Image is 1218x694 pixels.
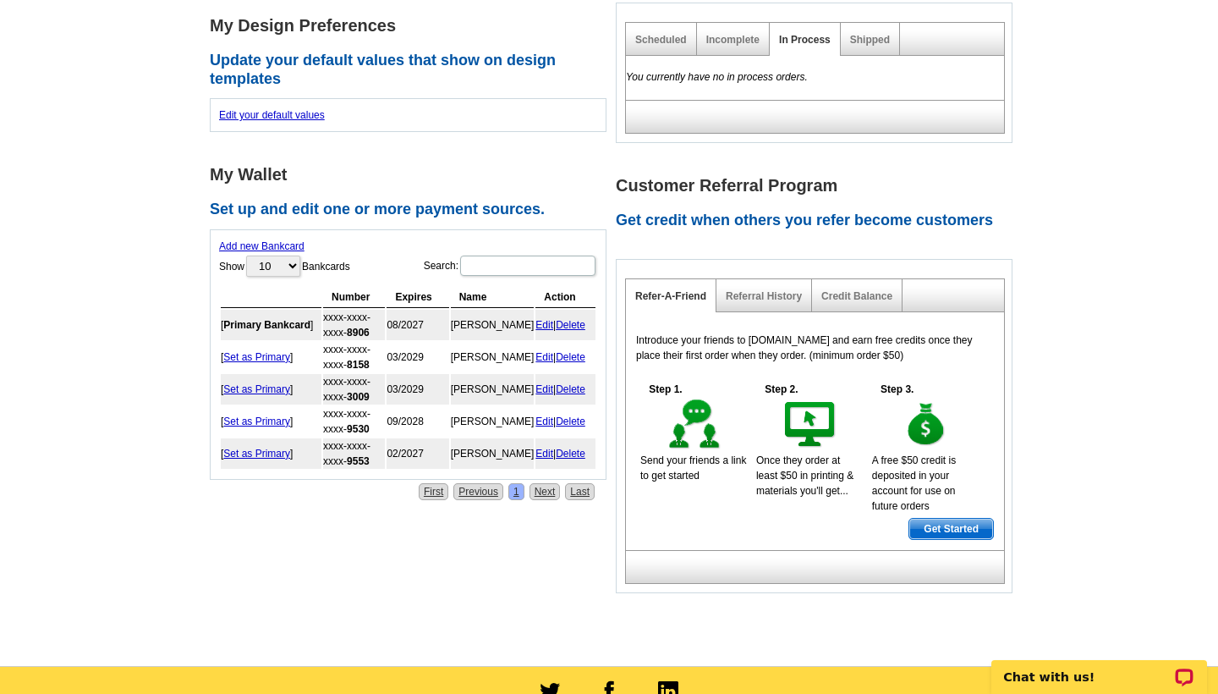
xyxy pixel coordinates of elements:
td: [PERSON_NAME] [451,406,535,437]
td: | [535,406,595,437]
a: Next [529,483,561,500]
td: 03/2029 [387,374,448,405]
a: Edit [535,351,553,363]
a: Set as Primary [223,351,290,363]
a: Set as Primary [223,383,290,395]
h1: Customer Referral Program [616,177,1022,195]
img: step-2.gif [782,397,840,453]
td: [ ] [221,374,321,405]
td: xxxx-xxxx-xxxx- [323,310,385,340]
a: In Process [779,34,831,46]
p: Introduce your friends to [DOMAIN_NAME] and earn free credits once they place their first order w... [636,333,994,363]
span: Send your friends a link to get started [640,454,746,482]
td: 02/2027 [387,438,448,469]
h5: Step 3. [872,382,923,397]
img: step-3.gif [897,397,956,453]
a: Scheduled [635,34,687,46]
a: Edit [535,416,553,427]
h2: Set up and edit one or more payment sources. [210,201,616,219]
td: xxxx-xxxx-xxxx- [323,374,385,405]
strong: 3009 [347,391,370,403]
span: Get Started [909,519,993,539]
td: [ ] [221,310,321,340]
b: Primary Bankcard [223,319,310,331]
h1: My Wallet [210,166,616,184]
strong: 9553 [347,455,370,467]
a: Delete [556,319,585,331]
td: | [535,438,595,469]
a: First [419,483,448,500]
td: [ ] [221,438,321,469]
td: | [535,374,595,405]
a: Shipped [850,34,890,46]
a: Add new Bankcard [219,240,304,252]
a: Edit your default values [219,109,325,121]
th: Action [535,287,595,308]
h2: Get credit when others you refer become customers [616,212,1022,230]
a: Get Started [908,518,994,540]
td: [PERSON_NAME] [451,374,535,405]
input: Search: [460,256,595,276]
h5: Step 1. [640,382,691,397]
a: Set as Primary [223,416,290,427]
img: step-1.gif [666,397,724,453]
td: xxxx-xxxx-xxxx- [323,342,385,372]
td: xxxx-xxxx-xxxx- [323,438,385,469]
td: xxxx-xxxx-xxxx- [323,406,385,437]
a: Referral History [726,290,802,302]
a: Credit Balance [821,290,892,302]
td: | [535,342,595,372]
a: 1 [508,483,524,500]
a: Last [565,483,595,500]
iframe: LiveChat chat widget [980,641,1218,694]
label: Search: [424,254,597,278]
h5: Step 2. [756,382,807,397]
a: Previous [453,483,503,500]
th: Name [451,287,535,308]
td: [PERSON_NAME] [451,438,535,469]
a: Edit [535,448,553,460]
td: [ ] [221,406,321,437]
td: | [535,310,595,340]
h1: My Design Preferences [210,17,616,35]
td: [PERSON_NAME] [451,310,535,340]
th: Number [323,287,385,308]
a: Edit [535,383,553,395]
td: 08/2027 [387,310,448,340]
em: You currently have no in process orders. [626,71,808,83]
label: Show Bankcards [219,254,350,278]
strong: 8906 [347,327,370,339]
a: Delete [556,416,585,427]
td: 09/2028 [387,406,448,437]
a: Incomplete [706,34,760,46]
td: [ ] [221,342,321,372]
a: Delete [556,351,585,363]
span: A free $50 credit is deposited in your account for use on future orders [872,454,956,512]
a: Delete [556,383,585,395]
strong: 8158 [347,359,370,371]
a: Delete [556,448,585,460]
td: 03/2029 [387,342,448,372]
a: Refer-A-Friend [635,290,706,302]
span: Once they order at least $50 in printing & materials you'll get... [756,454,853,497]
select: ShowBankcards [246,256,300,277]
h2: Update your default values that show on design templates [210,52,616,88]
a: Set as Primary [223,448,290,460]
a: Edit [535,319,553,331]
strong: 9530 [347,423,370,435]
th: Expires [387,287,448,308]
td: [PERSON_NAME] [451,342,535,372]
